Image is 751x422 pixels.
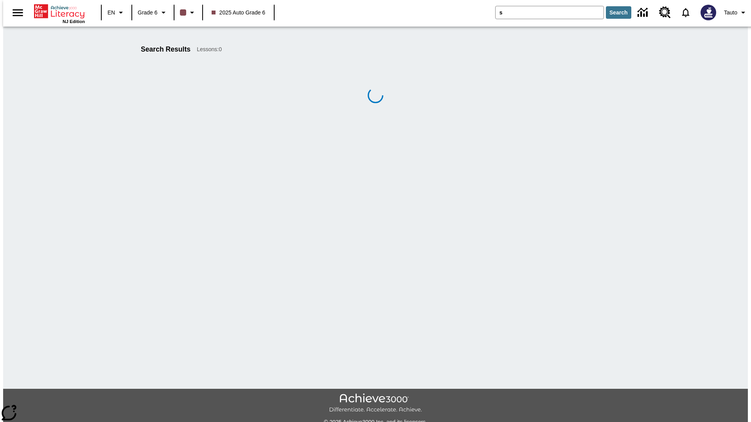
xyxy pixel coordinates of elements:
[138,9,158,17] span: Grade 6
[108,9,115,17] span: EN
[701,5,716,20] img: Avatar
[676,2,696,23] a: Notifications
[654,2,676,23] a: Resource Center, Will open in new tab
[696,2,721,23] button: Select a new avatar
[34,3,85,24] div: Home
[135,5,171,20] button: Grade: Grade 6, Select a grade
[606,6,631,19] button: Search
[34,4,85,19] a: Home
[141,45,190,54] h1: Search Results
[104,5,129,20] button: Language: EN, Select a language
[63,19,85,24] span: NJ Edition
[197,45,222,54] span: Lessons : 0
[496,6,604,19] input: search field
[724,9,737,17] span: Tauto
[177,5,200,20] button: Class color is dark brown. Change class color
[721,5,751,20] button: Profile/Settings
[6,1,29,24] button: Open side menu
[633,2,654,23] a: Data Center
[329,393,422,413] img: Achieve3000 Differentiate Accelerate Achieve
[212,9,266,17] span: 2025 Auto Grade 6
